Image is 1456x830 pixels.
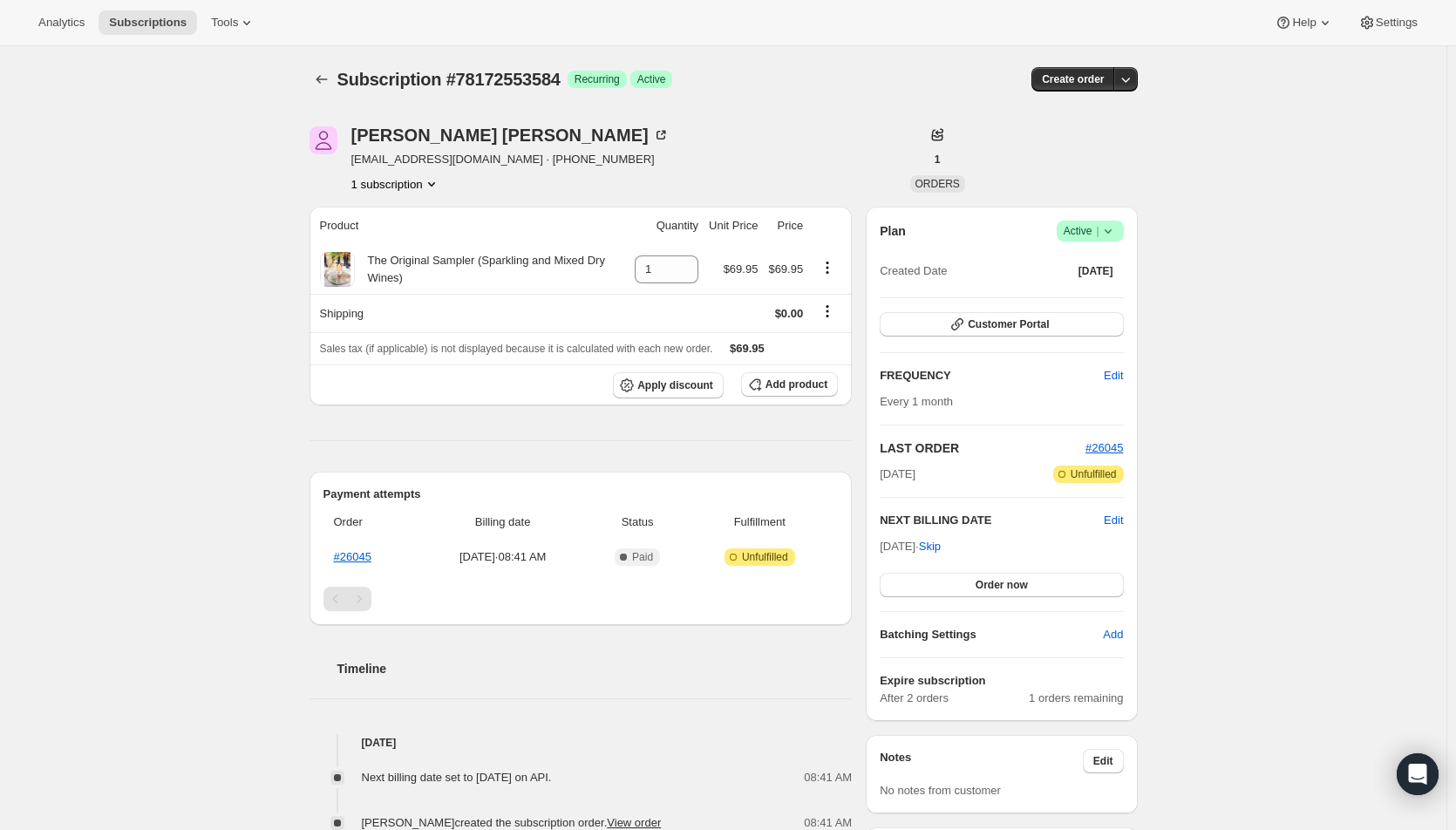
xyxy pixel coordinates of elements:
[924,147,951,172] button: 1
[637,72,666,86] span: Active
[813,258,841,277] button: Product actions
[323,587,839,611] nav: Pagination
[109,16,187,30] span: Subscriptions
[594,514,682,531] span: Status
[908,533,951,561] button: Skip
[968,317,1049,331] span: Customer Portal
[1104,367,1123,384] span: Edit
[1093,754,1113,768] span: Edit
[1029,690,1123,707] span: 1 orders remaining
[1096,224,1099,238] span: |
[351,151,670,168] span: [EMAIL_ADDRESS][DOMAIN_NAME] · [PHONE_NUMBER]
[724,262,759,276] span: $69.95
[632,550,653,564] span: Paid
[768,262,803,276] span: $69.95
[1264,10,1344,35] button: Help
[765,378,827,391] span: Add product
[351,175,440,193] button: Product actions
[1376,16,1418,30] span: Settings
[28,10,95,35] button: Analytics
[334,550,371,563] a: #26045
[1042,72,1104,86] span: Create order
[362,816,662,829] span: [PERSON_NAME] created the subscription order.
[880,395,953,408] span: Every 1 month
[362,771,552,784] span: Next billing date set to [DATE] on API.
[613,372,724,398] button: Apply discount
[320,343,713,355] span: Sales tax (if applicable) is not displayed because it is calculated with each new order.
[880,466,915,483] span: [DATE]
[423,548,583,566] span: [DATE] · 08:41 AM
[880,262,947,280] span: Created Date
[607,816,661,829] a: View order
[880,626,1103,643] h6: Batching Settings
[880,749,1083,773] h3: Notes
[351,126,670,144] div: [PERSON_NAME] [PERSON_NAME]
[1078,264,1113,278] span: [DATE]
[1397,753,1439,795] div: Open Intercom Messenger
[337,70,561,89] span: Subscription #78172553584
[880,784,1001,797] span: No notes from customer
[741,372,838,397] button: Add product
[880,512,1104,529] h2: NEXT BILLING DATE
[1071,467,1117,481] span: Unfulfilled
[1292,16,1316,30] span: Help
[323,486,839,503] h2: Payment attempts
[1103,626,1123,643] span: Add
[1064,222,1117,240] span: Active
[575,72,620,86] span: Recurring
[201,10,266,35] button: Tools
[919,538,941,555] span: Skip
[310,734,853,752] h4: [DATE]
[880,573,1123,597] button: Order now
[629,207,704,245] th: Quantity
[323,503,418,541] th: Order
[1083,749,1124,773] button: Edit
[1348,10,1428,35] button: Settings
[337,660,853,677] h2: Timeline
[880,222,906,240] h2: Plan
[880,312,1123,337] button: Customer Portal
[742,550,788,564] span: Unfulfilled
[1093,362,1133,390] button: Edit
[1068,259,1124,283] button: [DATE]
[880,439,1085,457] h2: LAST ORDER
[423,514,583,531] span: Billing date
[880,540,941,553] span: [DATE] ·
[1092,621,1133,649] button: Add
[935,153,941,167] span: 1
[775,307,804,320] span: $0.00
[763,207,808,245] th: Price
[310,126,337,154] span: Karla Harmon
[1031,67,1114,92] button: Create order
[813,302,841,321] button: Shipping actions
[1085,441,1123,454] a: #26045
[915,178,960,190] span: ORDERS
[880,672,1123,690] h6: Expire subscription
[880,367,1104,384] h2: FREQUENCY
[976,578,1028,592] span: Order now
[99,10,197,35] button: Subscriptions
[691,514,827,531] span: Fulfillment
[310,67,334,92] button: Subscriptions
[1104,512,1123,529] button: Edit
[1085,439,1123,457] button: #26045
[310,207,630,245] th: Product
[211,16,238,30] span: Tools
[38,16,85,30] span: Analytics
[637,378,713,392] span: Apply discount
[355,252,625,287] div: The Original Sampler (Sparkling and Mixed Dry Wines)
[804,769,852,786] span: 08:41 AM
[310,294,630,332] th: Shipping
[730,342,765,355] span: $69.95
[704,207,763,245] th: Unit Price
[880,690,1029,707] span: After 2 orders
